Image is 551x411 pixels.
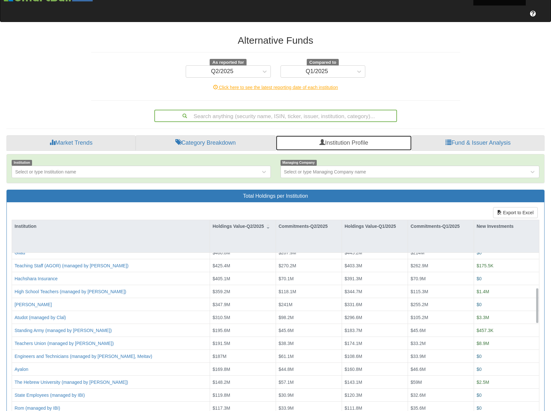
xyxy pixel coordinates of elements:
[213,315,230,320] span: $310.5M
[411,405,426,411] span: $35.6M
[345,380,362,385] span: $143.1M
[15,314,66,321] button: Atudot (managed by Clal)
[15,288,126,295] button: High School Teachers (managed by [PERSON_NAME])
[345,393,362,398] span: $120.3M
[477,328,493,333] span: $457.3K
[213,405,230,411] span: $117.3M
[12,220,210,232] div: Institution
[525,6,541,22] a: ?
[345,276,362,281] span: $391.3M
[531,10,535,17] span: ?
[279,380,294,385] span: $57.1M
[345,302,362,307] span: $331.6M
[15,327,112,334] button: Standing Army (managed by [PERSON_NAME])
[411,393,426,398] span: $32.6M
[6,135,136,151] a: Market Trends
[15,379,128,385] button: The Hebrew University (managed by [PERSON_NAME])
[345,405,362,411] span: $111.8M
[477,250,482,255] span: $0
[345,250,362,255] span: $445.2M
[477,354,482,359] span: $0
[213,289,230,294] span: $359.2M
[279,250,296,255] span: $207.9M
[477,341,489,346] span: $8.9M
[411,276,426,281] span: $70.9M
[279,315,294,320] span: $98.2M
[213,393,230,398] span: $119.8M
[477,380,489,385] span: $2.5M
[279,393,294,398] span: $30.9M
[412,135,545,151] a: Fund & Issuer Analysis
[342,220,408,232] div: Holdings Value-Q1/2025
[91,35,460,46] h2: Alternative Funds
[279,405,294,411] span: $33.9M
[213,341,230,346] span: $191.5M
[411,380,422,385] span: $59M
[279,354,294,359] span: $61.1M
[15,275,58,282] button: Hachshara Insurance
[411,263,428,268] span: $262.9M
[345,341,362,346] span: $174.1M
[281,160,317,165] span: Managing Company
[284,169,366,175] div: Select or type Managing Company name
[411,250,424,255] span: $214M
[213,354,226,359] span: $187M
[210,220,276,232] div: Holdings Value-Q2/2025
[345,328,362,333] span: $183.7M
[345,315,362,320] span: $296.6M
[279,263,296,268] span: $270.2M
[213,367,230,372] span: $169.8M
[411,302,428,307] span: $255.2M
[15,366,28,372] button: Ayalon
[411,328,426,333] span: $45.6M
[411,315,428,320] span: $105.2M
[411,367,426,372] span: $46.6M
[210,59,247,66] span: As reported for
[345,263,362,268] span: $403.3M
[411,341,426,346] span: $33.2M
[408,220,474,232] div: Commitments-Q1/2025
[279,367,294,372] span: $44.8M
[136,135,276,151] a: Category Breakdown
[15,301,52,308] button: [PERSON_NAME]
[477,405,482,411] span: $0
[474,220,539,232] div: New Investments
[12,160,32,165] span: Institution
[477,263,493,268] span: $175.5K
[15,262,128,269] button: Teaching Staff (AGOR) (managed by [PERSON_NAME])
[477,367,482,372] span: $0
[411,289,428,294] span: $115.3M
[213,263,230,268] span: $425.4M
[213,380,230,385] span: $148.2M
[155,110,396,121] div: Search anything (security name, ISIN, ticker, issuer, institution, category)...
[213,250,230,255] span: $460.8M
[86,84,465,91] div: Click here to see the latest reporting date of each institution
[411,354,426,359] span: $33.9M
[213,328,230,333] span: $195.6M
[477,393,482,398] span: $0
[279,276,294,281] span: $70.1M
[345,289,362,294] span: $344.7M
[213,302,230,307] span: $347.9M
[279,302,292,307] span: $241M
[15,340,114,347] button: Teachers Union (managed by [PERSON_NAME])
[477,276,482,281] span: $0
[276,220,342,232] div: Commitments-Q2/2025
[15,353,152,360] button: Engineers and Technicians (managed by [PERSON_NAME], Meitav)
[477,302,482,307] span: $0
[345,367,362,372] span: $160.8M
[15,392,85,398] button: State Employees (managed by IBI)
[493,207,538,218] button: Export to Excel
[279,289,296,294] span: $118.1M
